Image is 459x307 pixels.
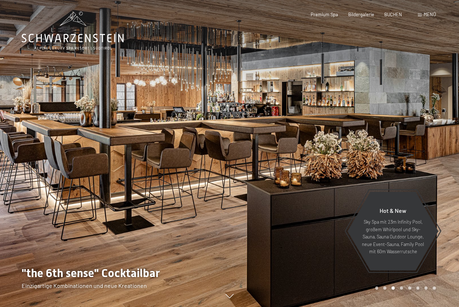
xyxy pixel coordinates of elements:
[347,192,439,271] a: Hot & New Sky Spa mit 23m Infinity Pool, großem Whirlpool und Sky-Sauna, Sauna Outdoor Lounge, ne...
[416,286,420,290] div: Carousel Page 6
[380,207,406,214] span: Hot & New
[424,12,436,17] span: Menü
[392,286,395,290] div: Carousel Page 3 (Current Slide)
[384,12,402,17] a: BUCHEN
[373,286,436,290] div: Carousel Pagination
[348,12,374,17] a: Bildergalerie
[375,286,379,290] div: Carousel Page 1
[362,218,424,255] p: Sky Spa mit 23m Infinity Pool, großem Whirlpool und Sky-Sauna, Sauna Outdoor Lounge, neue Event-S...
[383,286,386,290] div: Carousel Page 2
[433,286,436,290] div: Carousel Page 8
[311,12,338,17] a: Premium Spa
[424,286,428,290] div: Carousel Page 7
[408,286,411,290] div: Carousel Page 5
[400,286,403,290] div: Carousel Page 4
